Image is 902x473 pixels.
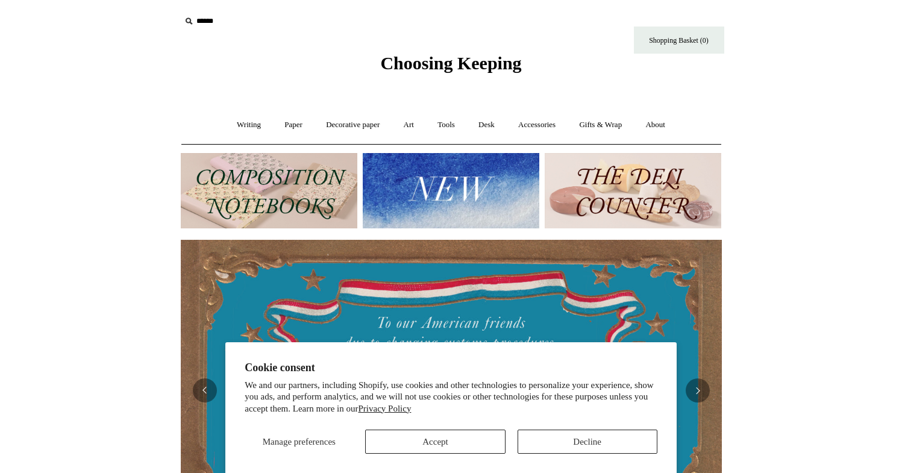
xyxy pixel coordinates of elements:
[365,430,505,454] button: Accept
[686,378,710,403] button: Next
[274,109,313,141] a: Paper
[634,27,724,54] a: Shopping Basket (0)
[380,63,521,71] a: Choosing Keeping
[245,362,657,374] h2: Cookie consent
[507,109,566,141] a: Accessories
[181,153,357,228] img: 202302 Composition ledgers.jpg__PID:69722ee6-fa44-49dd-a067-31375e5d54ec
[263,437,336,446] span: Manage preferences
[193,378,217,403] button: Previous
[245,380,657,415] p: We and our partners, including Shopify, use cookies and other technologies to personalize your ex...
[568,109,633,141] a: Gifts & Wrap
[359,404,412,413] a: Privacy Policy
[634,109,676,141] a: About
[245,430,353,454] button: Manage preferences
[393,109,425,141] a: Art
[518,430,657,454] button: Decline
[315,109,390,141] a: Decorative paper
[545,153,721,228] img: The Deli Counter
[427,109,466,141] a: Tools
[468,109,506,141] a: Desk
[363,153,539,228] img: New.jpg__PID:f73bdf93-380a-4a35-bcfe-7823039498e1
[380,53,521,73] span: Choosing Keeping
[226,109,272,141] a: Writing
